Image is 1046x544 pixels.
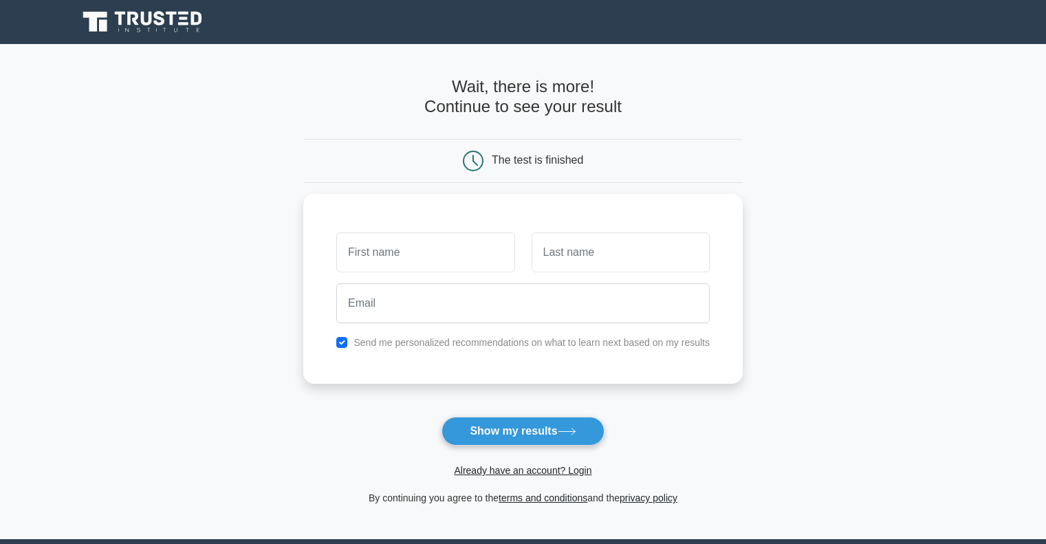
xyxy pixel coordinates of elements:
[492,154,583,166] div: The test is finished
[336,232,514,272] input: First name
[336,283,710,323] input: Email
[499,492,587,503] a: terms and conditions
[303,77,743,117] h4: Wait, there is more! Continue to see your result
[454,465,591,476] a: Already have an account? Login
[442,417,604,446] button: Show my results
[620,492,677,503] a: privacy policy
[532,232,710,272] input: Last name
[353,337,710,348] label: Send me personalized recommendations on what to learn next based on my results
[295,490,751,506] div: By continuing you agree to the and the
